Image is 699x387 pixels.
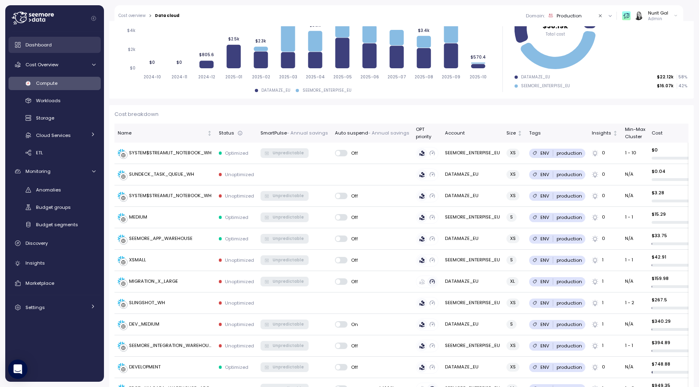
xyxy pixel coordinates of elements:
p: Unoptimized [225,193,254,199]
span: Discovery [25,240,48,246]
tspan: 2025-03 [279,74,297,80]
div: SEEMORE_ENTERPISE_EU [521,83,570,89]
tspan: $4k [392,22,401,27]
p: production [557,214,582,221]
p: $ 42.91 [652,254,698,260]
div: Production [557,13,582,19]
div: Account [445,130,500,137]
p: $ 3.28 [652,189,698,196]
a: Budget segments [8,218,101,231]
p: $ 15.29 [652,211,698,217]
div: SLINGSHOT_WH [129,299,165,307]
tspan: $2k [128,47,136,52]
tspan: $805.6 [199,52,214,57]
div: 1 [592,257,618,264]
div: 0 [592,364,618,371]
p: production [557,343,582,349]
button: Unpredictable [261,212,309,222]
span: Off [347,214,358,221]
span: Unpredictable [273,363,304,372]
span: Unpredictable [273,234,304,243]
p: production [557,278,582,285]
tspan: $38.19k [543,21,568,30]
p: Unoptimized [225,257,254,263]
span: Off [347,193,358,199]
div: 1 [592,278,618,285]
tspan: 2025-06 [360,74,379,80]
div: Tags [529,130,585,137]
span: XS [510,363,516,371]
button: Unpredictable [261,277,309,286]
p: ENV [540,278,549,285]
p: ENV [540,321,549,328]
span: ETL [36,149,43,156]
p: Optimized [225,150,248,156]
span: Unpredictable [273,320,304,329]
tspan: $0 [130,65,136,71]
p: production [557,236,582,242]
p: ENV [540,364,549,370]
p: ENV [540,343,549,349]
td: DATAMAZE_EU [442,228,503,250]
p: ENV [540,150,549,156]
div: Nurit Gal [648,10,668,16]
p: production [557,321,582,328]
p: $22.12k [657,74,674,80]
p: $ 159.98 [652,275,698,282]
a: Cost overview [119,14,146,18]
tspan: 2025-10 [470,74,487,80]
tspan: 2025-05 [333,74,352,80]
p: ENV [540,236,549,242]
a: Monitoring [8,163,101,179]
p: Optimized [225,236,248,242]
td: DATAMAZE_EU [442,314,503,335]
td: N/A [621,314,648,335]
tspan: $4k [127,28,136,33]
tspan: 2025-02 [252,74,270,80]
span: Cloud Services [36,132,71,139]
span: Anomalies [36,187,61,193]
tspan: $3.9k [309,23,321,28]
p: $ 267.5 [652,297,698,303]
div: MIGRATION_X_LARGE [129,278,178,285]
div: Cost [652,130,691,137]
div: 0 [592,214,618,221]
div: OPT priority [416,126,438,140]
span: XS [510,299,516,307]
p: Unoptimized [225,171,254,178]
div: Size [506,130,516,137]
th: SizeNot sorted [503,124,526,143]
span: Unpredictable [273,256,304,265]
span: Off [347,278,358,285]
span: Unpredictable [273,149,304,158]
span: Cost Overview [25,61,58,68]
td: N/A [621,228,648,250]
tspan: 2024-11 [172,74,187,80]
a: Marketplace [8,275,101,291]
span: Dashboard [25,42,52,48]
span: XS [510,341,516,350]
td: DATAMAZE_EU [442,185,503,207]
p: 58 % [677,74,687,80]
div: SYSTEM$STREAMLIT_NOTEBOOK_WH [129,149,212,157]
td: DATAMAZE_EU [442,271,503,292]
span: XL [510,277,515,286]
a: Dashboard [8,37,101,53]
p: production [557,193,582,199]
div: 0 [592,192,618,200]
p: $ 33.75 [652,232,698,239]
span: On [347,321,358,328]
div: Not sorted [207,130,212,136]
div: SmartPulse [261,130,328,137]
span: Off [347,150,358,156]
div: XSMALL [129,257,146,264]
span: S [510,320,513,328]
span: Budget segments [36,221,78,228]
img: ACg8ocIVugc3DtI--ID6pffOeA5XcvoqExjdOmyrlhjOptQpqjom7zQ=s96-c [634,11,643,20]
div: 0 [592,235,618,242]
span: XS [510,191,516,200]
a: ETL [8,146,101,159]
button: Unpredictable [261,320,309,329]
div: 1 [592,321,618,328]
span: Budget groups [36,204,71,210]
